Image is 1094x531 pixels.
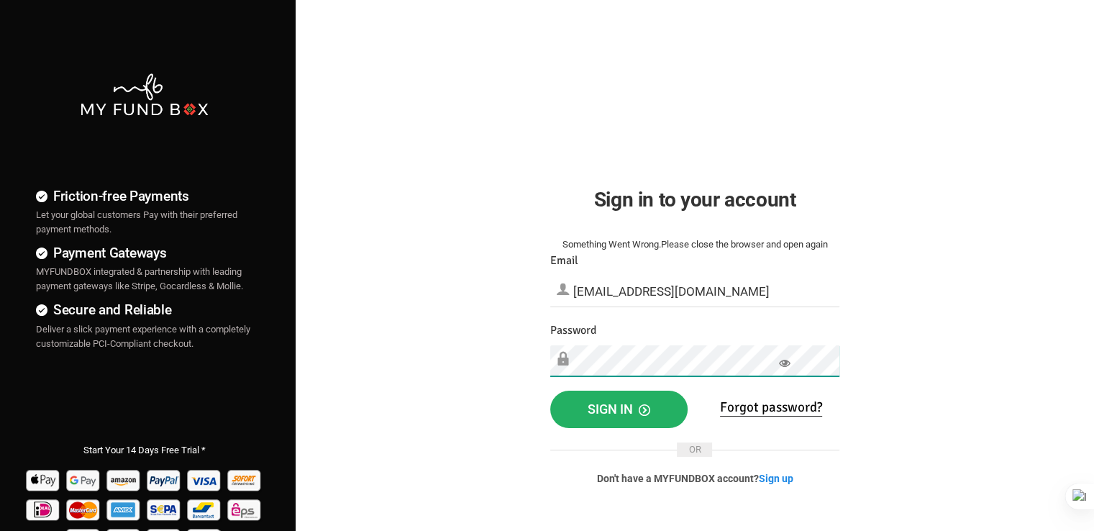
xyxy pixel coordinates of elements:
span: MYFUNDBOX integrated & partnership with leading payment gateways like Stripe, Gocardless & Mollie. [36,266,243,291]
img: Ideal Pay [24,494,63,524]
img: Sofort Pay [226,465,264,494]
label: Email [550,252,578,270]
span: Let your global customers Pay with their preferred payment methods. [36,209,237,235]
span: Sign in [588,401,650,417]
div: Something Went Wrong.Please close the browser and open again [550,237,839,252]
img: Mastercard Pay [65,494,103,524]
img: american_express Pay [105,494,143,524]
img: Paypal [145,465,183,494]
button: Sign in [550,391,688,428]
h4: Secure and Reliable [36,299,252,320]
h4: Payment Gateways [36,242,252,263]
img: mfbwhite.png [79,72,209,117]
img: Amazon [105,465,143,494]
h4: Friction-free Payments [36,186,252,206]
img: Visa [186,465,224,494]
img: Bancontact Pay [186,494,224,524]
p: Don't have a MYFUNDBOX account? [550,471,839,486]
span: Deliver a slick payment experience with a completely customizable PCI-Compliant checkout. [36,324,250,349]
img: Google Pay [65,465,103,494]
h2: Sign in to your account [550,184,839,215]
a: Forgot password? [720,399,822,417]
img: Apple Pay [24,465,63,494]
img: EPS Pay [226,494,264,524]
span: OR [677,442,712,457]
label: Password [550,322,596,340]
input: Email [550,276,839,307]
a: Sign up [758,473,793,484]
img: sepa Pay [145,494,183,524]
